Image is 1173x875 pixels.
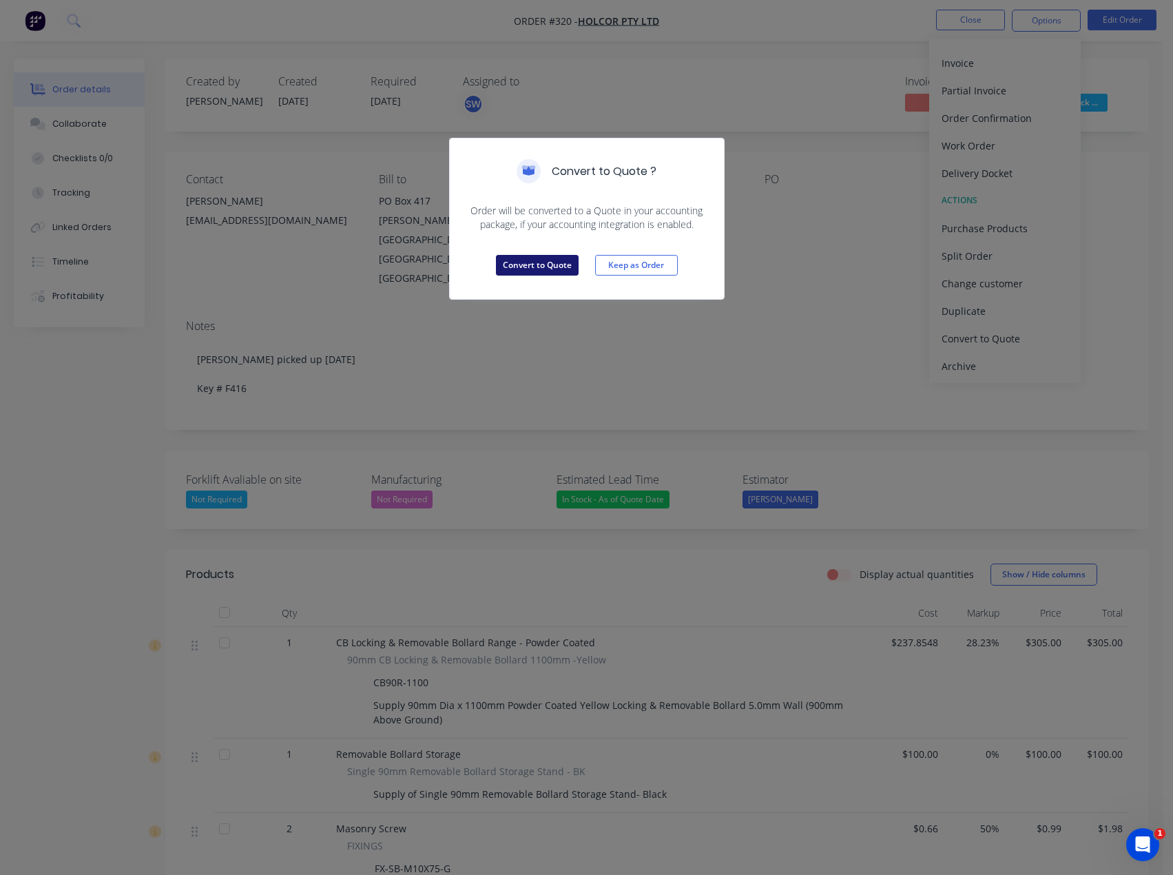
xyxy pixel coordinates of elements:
button: Keep as Order [595,255,678,276]
h5: Convert to Quote ? [552,163,656,180]
span: 1 [1154,828,1165,839]
span: Order will be converted to a Quote in your accounting package, if your accounting integration is ... [466,204,707,231]
button: Convert to Quote [496,255,579,276]
iframe: Intercom live chat [1126,828,1159,861]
